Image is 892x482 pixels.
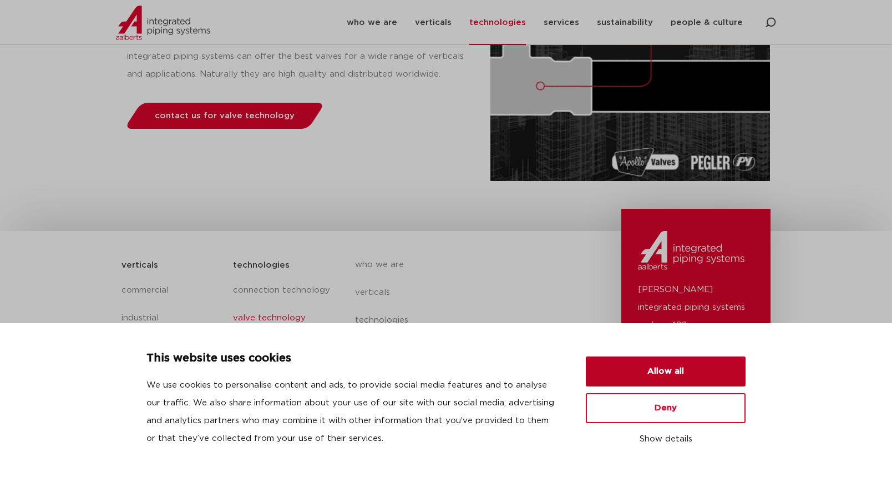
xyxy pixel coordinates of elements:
[355,251,558,445] nav: Menu
[121,304,222,332] a: industrial
[355,279,558,307] a: verticals
[155,112,295,120] span: contact us for valve technology
[233,277,333,304] a: connection technology
[127,30,468,83] p: Thanks to the internationally renowned brands Apollo and Pegler, Aalberts integrated piping syste...
[124,103,326,129] a: contact us for valve technology
[146,376,559,448] p: We use cookies to personalise content and ads, to provide social media features and to analyse ou...
[121,277,222,304] a: commercial
[586,357,746,386] button: Allow all
[355,251,558,279] a: who we are
[638,281,754,370] p: [PERSON_NAME] integrated piping systems po box 498 1200 AL Hilversum the [GEOGRAPHIC_DATA]
[586,430,746,449] button: Show details
[146,350,559,368] p: This website uses cookies
[233,257,290,274] h5: technologies
[233,304,333,332] a: valve technology
[586,393,746,423] button: Deny
[121,257,158,274] h5: verticals
[233,277,333,388] nav: Menu
[355,307,558,334] a: technologies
